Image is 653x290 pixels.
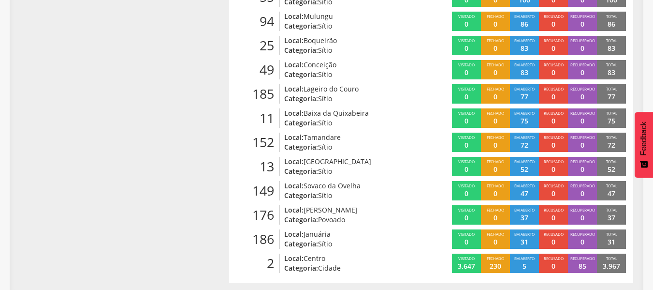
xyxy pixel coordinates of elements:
span: Fechado [487,207,504,213]
span: Conceição [304,60,336,69]
span: Recusado [544,231,564,237]
span: Sítio [318,70,332,79]
span: Fechado [487,231,504,237]
p: 0 [493,19,497,29]
p: 0 [580,44,584,53]
span: Feedback [639,122,648,155]
p: 0 [493,237,497,247]
span: Recuperado [570,159,595,164]
p: 77 [521,92,528,102]
p: Categoria: [284,191,412,200]
span: Em aberto [514,86,535,92]
span: Sítio [318,191,332,200]
p: Local: [284,12,412,21]
p: Local: [284,36,412,46]
p: Local: [284,108,412,118]
p: 0 [464,19,468,29]
span: Recuperado [570,86,595,92]
span: Em aberto [514,14,535,19]
p: 0 [493,68,497,77]
p: 0 [464,165,468,174]
span: Recusado [544,256,564,261]
p: 0 [464,68,468,77]
span: Recuperado [570,38,595,43]
p: 31 [521,237,528,247]
span: Total [606,207,617,213]
span: Recuperado [570,14,595,19]
span: Sítio [318,167,332,176]
p: 0 [464,92,468,102]
p: 86 [608,19,615,29]
p: 0 [493,44,497,53]
span: Recusado [544,207,564,213]
p: 0 [580,237,584,247]
span: Fechado [487,62,504,67]
p: 0 [464,44,468,53]
p: 0 [551,189,555,198]
p: 72 [608,140,615,150]
p: Local: [284,254,412,263]
span: Fechado [487,135,504,140]
p: 0 [464,213,468,223]
span: Sítio [318,21,332,31]
p: Categoria: [284,118,412,128]
span: Sítio [318,94,332,103]
span: Total [606,38,617,43]
span: Total [606,256,617,261]
span: Total [606,62,617,67]
p: 75 [521,116,528,126]
span: Sítio [318,46,332,55]
span: Recuperado [570,256,595,261]
p: 0 [551,140,555,150]
p: Categoria: [284,239,412,249]
span: Januária [304,229,331,239]
p: 0 [580,68,584,77]
p: 0 [493,189,497,198]
span: Em aberto [514,38,535,43]
p: Local: [284,60,412,70]
span: 2 [267,254,274,273]
p: Categoria: [284,70,412,79]
span: Recusado [544,159,564,164]
span: Sítio [318,142,332,152]
span: Recusado [544,135,564,140]
button: Feedback - Mostrar pesquisa [635,112,653,178]
p: 85 [579,261,586,271]
span: Visitado [458,159,475,164]
span: Total [606,231,617,237]
p: 37 [608,213,615,223]
span: Visitado [458,110,475,116]
p: Categoria: [284,167,412,176]
p: 77 [608,92,615,102]
span: 25 [260,36,274,55]
span: Visitado [458,86,475,92]
span: Recuperado [570,62,595,67]
p: 83 [521,68,528,77]
p: 0 [551,116,555,126]
p: 0 [551,92,555,102]
p: 0 [580,213,584,223]
span: Fechado [487,38,504,43]
span: Recusado [544,62,564,67]
span: 152 [252,133,274,152]
span: Visitado [458,231,475,237]
p: 83 [608,44,615,53]
p: 47 [521,189,528,198]
span: Recuperado [570,231,595,237]
p: Categoria: [284,21,412,31]
span: Fechado [487,159,504,164]
span: [GEOGRAPHIC_DATA] [304,157,371,166]
span: Visitado [458,62,475,67]
span: Povoado [318,215,345,224]
p: 5 [522,261,526,271]
p: 0 [580,189,584,198]
p: Local: [284,181,412,191]
p: 0 [551,19,555,29]
p: Categoria: [284,46,412,55]
span: Fechado [487,256,504,261]
span: Total [606,14,617,19]
span: Visitado [458,14,475,19]
p: 0 [493,165,497,174]
span: Boqueirão [304,36,337,45]
p: Local: [284,229,412,239]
